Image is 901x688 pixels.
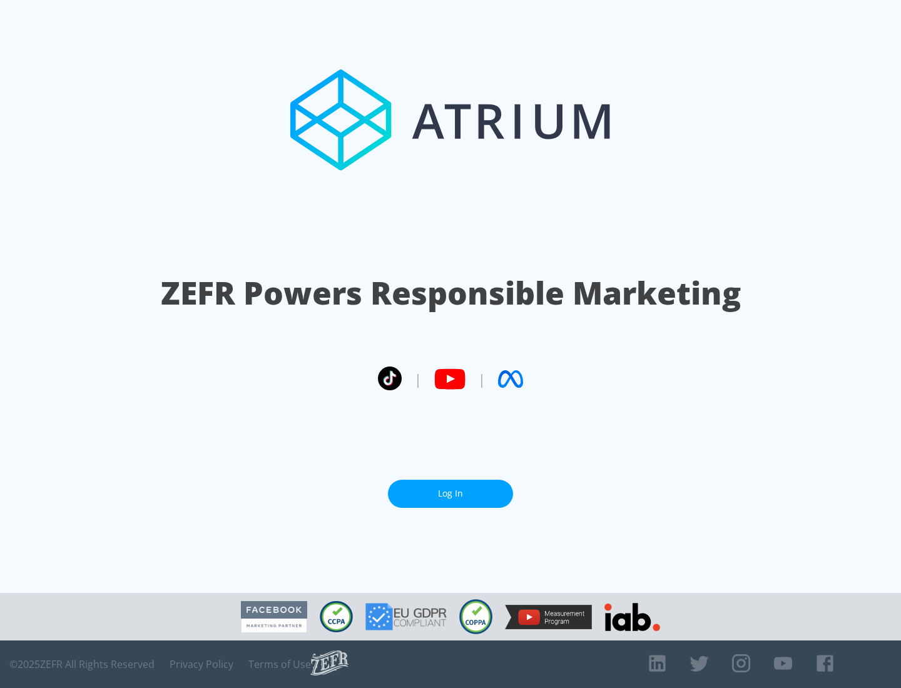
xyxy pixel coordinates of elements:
img: CCPA Compliant [320,601,353,632]
img: IAB [604,603,660,631]
img: GDPR Compliant [365,603,447,630]
a: Privacy Policy [170,658,233,670]
img: COPPA Compliant [459,599,492,634]
span: | [478,370,486,388]
img: Facebook Marketing Partner [241,601,307,633]
span: © 2025 ZEFR All Rights Reserved [9,658,155,670]
img: YouTube Measurement Program [505,605,592,629]
a: Log In [388,480,513,508]
a: Terms of Use [248,658,311,670]
span: | [414,370,422,388]
h1: ZEFR Powers Responsible Marketing [161,271,741,315]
